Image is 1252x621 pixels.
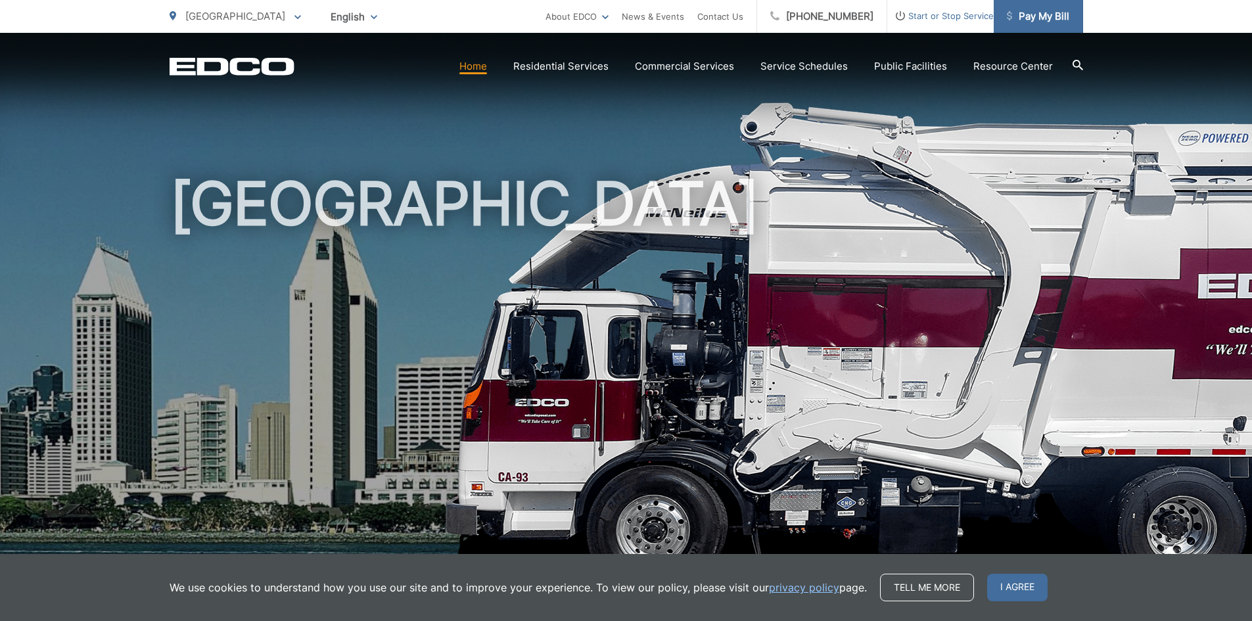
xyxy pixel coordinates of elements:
a: About EDCO [545,9,609,24]
span: I agree [987,574,1048,601]
a: News & Events [622,9,684,24]
h1: [GEOGRAPHIC_DATA] [170,171,1083,587]
a: EDCD logo. Return to the homepage. [170,57,294,76]
span: English [321,5,387,28]
a: privacy policy [769,580,839,595]
a: Resource Center [973,58,1053,74]
a: Service Schedules [760,58,848,74]
a: Contact Us [697,9,743,24]
p: We use cookies to understand how you use our site and to improve your experience. To view our pol... [170,580,867,595]
a: Residential Services [513,58,609,74]
span: Pay My Bill [1007,9,1069,24]
span: [GEOGRAPHIC_DATA] [185,10,285,22]
a: Commercial Services [635,58,734,74]
a: Public Facilities [874,58,947,74]
a: Home [459,58,487,74]
a: Tell me more [880,574,974,601]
